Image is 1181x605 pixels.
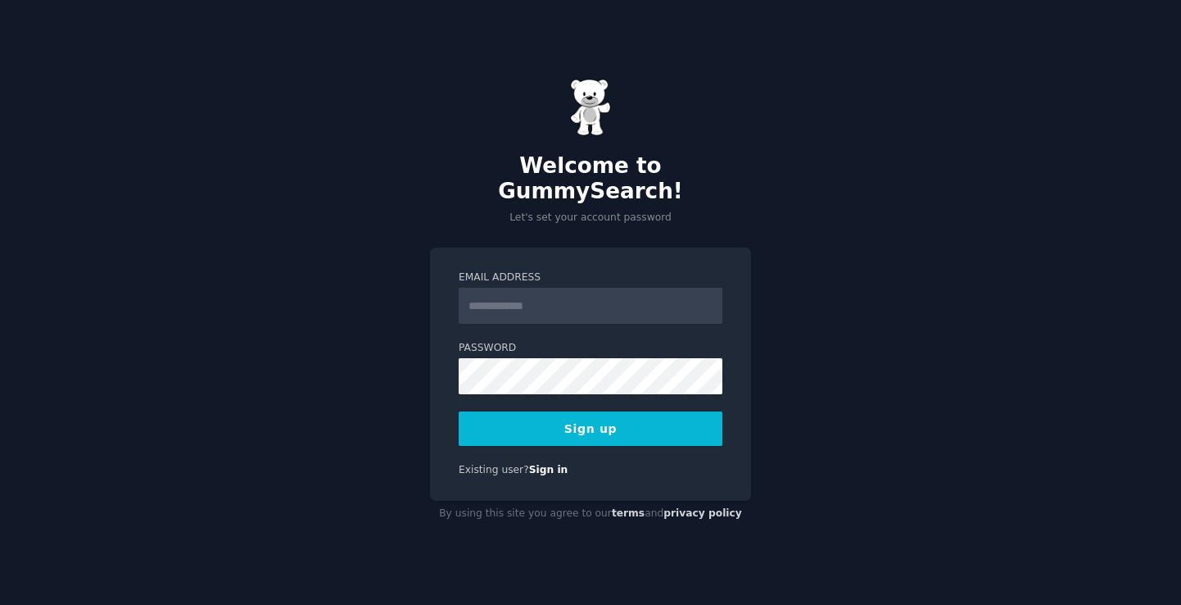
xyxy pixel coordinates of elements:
img: Gummy Bear [570,79,611,136]
label: Password [459,341,722,356]
p: Let's set your account password [430,211,751,225]
button: Sign up [459,412,722,446]
a: privacy policy [663,507,742,519]
label: Email Address [459,271,722,285]
a: Sign in [529,464,568,475]
div: By using this site you agree to our and [430,501,751,527]
h2: Welcome to GummySearch! [430,153,751,205]
a: terms [612,507,645,519]
span: Existing user? [459,464,529,475]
